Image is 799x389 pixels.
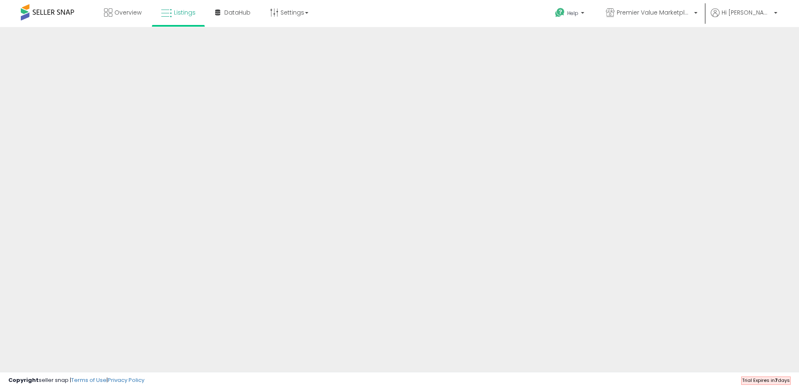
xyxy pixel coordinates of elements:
[711,8,777,27] a: Hi [PERSON_NAME]
[555,7,565,18] i: Get Help
[114,8,141,17] span: Overview
[617,8,692,17] span: Premier Value Marketplace LLC
[567,10,578,17] span: Help
[224,8,251,17] span: DataHub
[174,8,196,17] span: Listings
[548,1,593,27] a: Help
[722,8,772,17] span: Hi [PERSON_NAME]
